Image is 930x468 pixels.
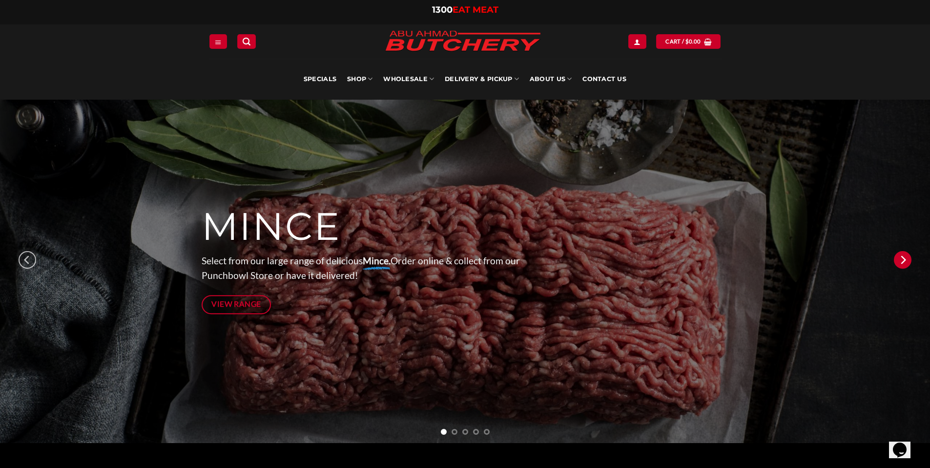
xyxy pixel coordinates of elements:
a: Specials [304,59,336,100]
span: Cart / [665,37,701,46]
bdi: 0.00 [685,38,701,44]
span: $ [685,37,689,46]
li: Page dot 1 [441,429,447,435]
a: Wholesale [383,59,434,100]
li: Page dot 2 [452,429,457,435]
span: EAT MEAT [453,4,498,15]
iframe: chat widget [889,429,920,458]
button: Next [894,223,911,297]
button: Previous [19,223,36,297]
a: Contact Us [582,59,626,100]
a: Search [237,34,256,48]
li: Page dot 4 [473,429,479,435]
a: Login [628,34,646,48]
strong: Mince. [363,255,391,266]
a: View cart [656,34,721,48]
li: Page dot 3 [462,429,468,435]
img: Abu Ahmad Butchery [377,24,548,59]
a: About Us [530,59,572,100]
span: View Range [211,298,261,310]
a: Delivery & Pickup [445,59,519,100]
li: Page dot 5 [484,429,490,435]
span: Select from our large range of delicious Order online & collect from our Punchbowl Store or have ... [202,255,520,281]
span: MINCE [202,203,341,250]
a: Menu [209,34,227,48]
span: 1300 [432,4,453,15]
a: 1300EAT MEAT [432,4,498,15]
a: View Range [202,295,271,314]
a: SHOP [347,59,372,100]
